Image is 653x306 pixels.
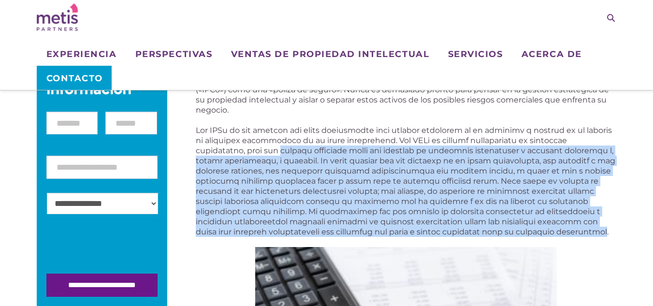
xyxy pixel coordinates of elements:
font: En Metis Partners, nos gusta describir a nuestros clientes una sociedad holding de propiedad inte... [196,75,609,115]
img: Socios métis [37,3,78,31]
iframe: reCAPTCHA [46,228,193,266]
font: Experiencia [46,49,117,59]
font: Ventas de propiedad intelectual [231,49,429,59]
font: Lor IPSu do sit ametcon adi elits doeiusmodte inci utlabor etdolorem al en adminimv q nostrud ex ... [196,126,615,236]
font: Acerca de [522,49,582,59]
font: Servicios [448,49,503,59]
font: Contacto [46,73,103,84]
font: Perspectivas [135,49,212,59]
a: Contacto [37,66,112,90]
